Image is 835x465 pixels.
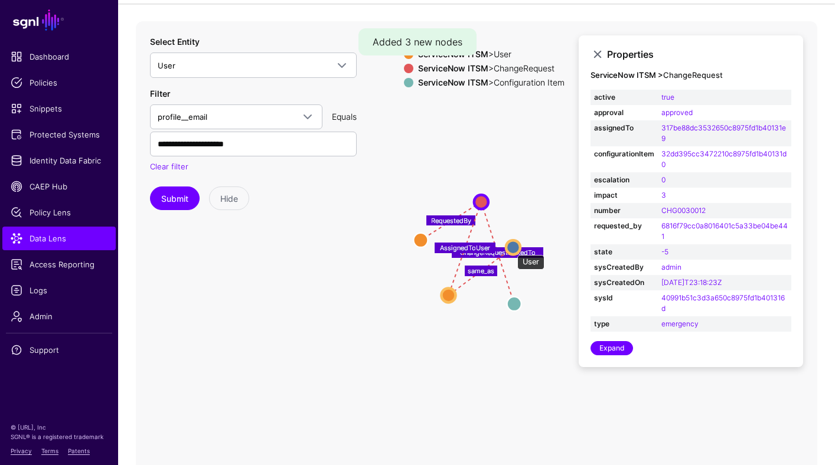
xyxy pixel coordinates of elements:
[594,123,654,133] strong: assignedTo
[2,279,116,302] a: Logs
[11,447,32,454] a: Privacy
[661,93,674,101] a: true
[416,64,567,73] div: > ChangeRequest
[2,123,116,146] a: Protected Systems
[594,277,654,288] strong: sysCreatedOn
[594,205,654,216] strong: number
[661,247,668,256] a: -5
[661,149,787,169] a: 32dd395cc3472210c8975fd1b40131d0
[594,149,654,159] strong: configurationItem
[358,28,477,55] div: Added 3 new nodes
[2,227,116,250] a: Data Lens
[591,71,791,80] h4: ChangeRequest
[416,78,567,87] div: > Configuration Item
[11,103,107,114] span: Snippets
[7,7,111,33] a: SGNL
[11,258,107,270] span: Access Reporting
[416,50,567,59] div: > User
[11,155,107,166] span: Identity Data Fabric
[2,71,116,94] a: Policies
[11,181,107,192] span: CAEP Hub
[594,319,654,329] strong: type
[418,77,488,87] strong: ServiceNow ITSM
[11,432,107,441] p: SGNL® is a registered trademark
[209,186,249,210] button: Hide
[594,293,654,303] strong: sysId
[150,186,200,210] button: Submit
[416,35,567,45] div: > User
[11,310,107,322] span: Admin
[517,255,544,270] div: User
[661,206,706,215] a: CHG0030012
[2,175,116,198] a: CAEP Hub
[661,319,699,328] a: emergency
[418,63,488,73] strong: ServiceNow ITSM
[150,162,188,171] a: Clear filter
[440,244,490,253] text: AssignedToUser
[460,248,536,257] text: ChangeRequestLinkedTo
[661,123,786,143] a: 317be88dc3532650c8975fd1b40131e9
[2,201,116,224] a: Policy Lens
[661,221,788,241] a: 6816f79cc0a8016401c5a33be04be441
[150,87,170,100] label: Filter
[2,45,116,68] a: Dashboard
[11,232,107,244] span: Data Lens
[11,129,107,140] span: Protected Systems
[591,341,633,355] a: Expand
[158,112,207,122] span: profile__email
[2,97,116,120] a: Snippets
[11,423,107,432] p: © [URL], Inc
[594,107,654,118] strong: approval
[594,221,654,231] strong: requested_by
[158,61,175,70] span: User
[327,110,361,123] div: Equals
[2,304,116,328] a: Admin
[594,247,654,257] strong: state
[41,447,58,454] a: Terms
[468,267,494,275] text: same_as
[68,447,90,454] a: Patents
[661,278,722,287] a: [DATE]T23:18:23Z
[594,262,654,273] strong: sysCreatedBy
[11,284,107,296] span: Logs
[661,191,666,199] a: 3
[594,92,654,103] strong: active
[661,175,666,184] a: 0
[11,207,107,218] span: Policy Lens
[2,149,116,172] a: Identity Data Fabric
[607,49,791,60] h3: Properties
[2,253,116,276] a: Access Reporting
[594,190,654,201] strong: impact
[661,263,681,271] a: admin
[661,293,785,313] a: 40991b51c3d3a650c8975fd1b401316d
[431,217,471,225] text: RequestedBy
[594,175,654,185] strong: escalation
[11,51,107,63] span: Dashboard
[11,344,107,356] span: Support
[591,70,663,80] strong: ServiceNow ITSM >
[11,77,107,89] span: Policies
[150,35,200,48] label: Select Entity
[661,108,693,117] a: approved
